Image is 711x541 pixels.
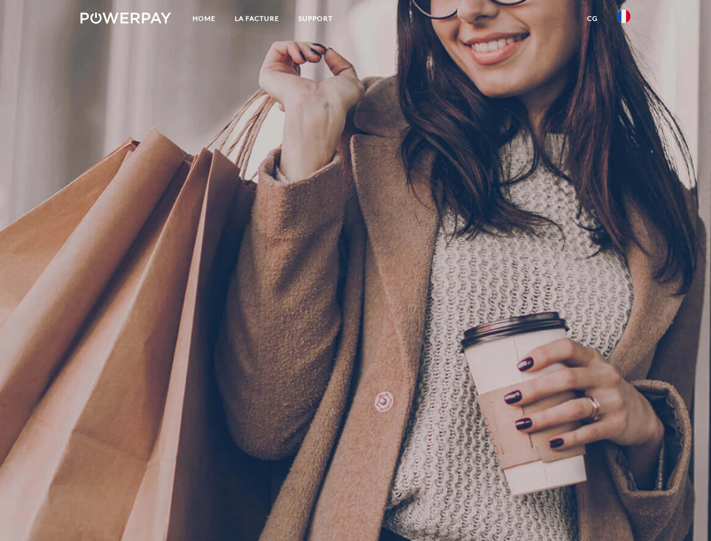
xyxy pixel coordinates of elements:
[225,8,289,29] a: LA FACTURE
[289,8,342,29] a: Support
[617,10,630,23] img: fr
[578,8,607,29] a: CG
[183,8,225,29] a: Home
[81,12,171,24] img: logo-powerpay-white.svg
